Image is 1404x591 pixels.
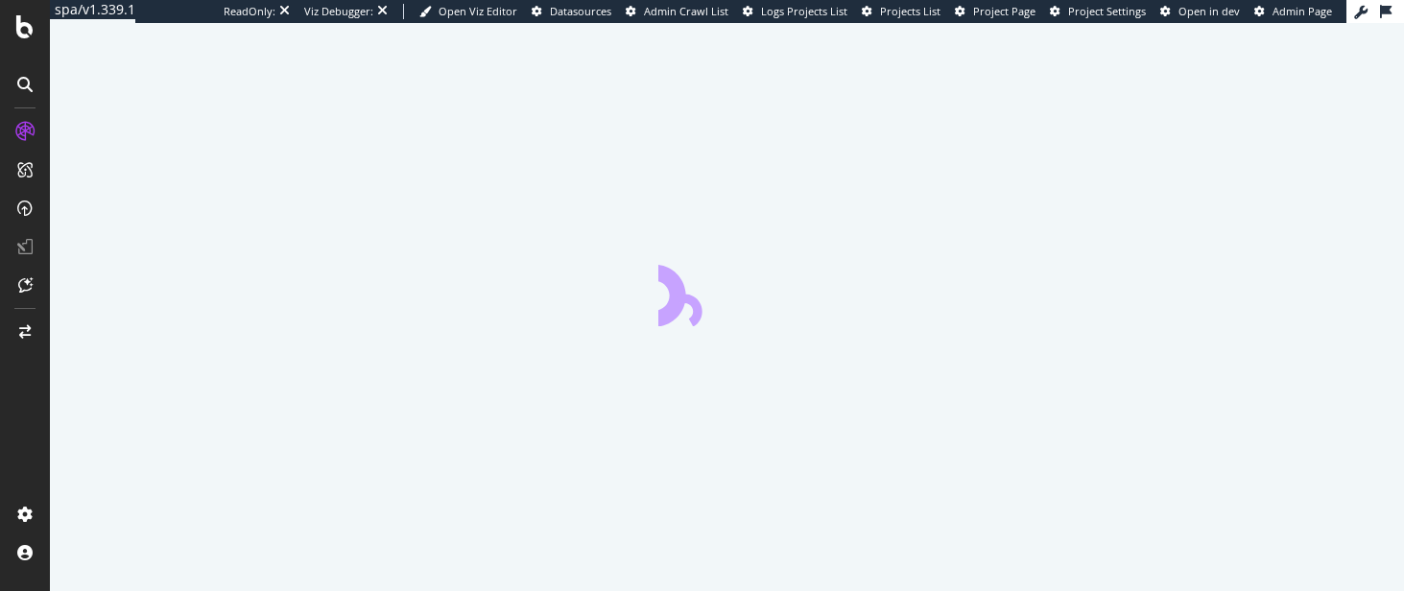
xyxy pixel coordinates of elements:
[658,257,797,326] div: animation
[550,4,611,18] span: Datasources
[419,4,517,19] a: Open Viz Editor
[1178,4,1240,18] span: Open in dev
[532,4,611,19] a: Datasources
[1254,4,1332,19] a: Admin Page
[1050,4,1146,19] a: Project Settings
[304,4,373,19] div: Viz Debugger:
[1068,4,1146,18] span: Project Settings
[439,4,517,18] span: Open Viz Editor
[1273,4,1332,18] span: Admin Page
[224,4,275,19] div: ReadOnly:
[880,4,940,18] span: Projects List
[761,4,847,18] span: Logs Projects List
[743,4,847,19] a: Logs Projects List
[626,4,728,19] a: Admin Crawl List
[644,4,728,18] span: Admin Crawl List
[1160,4,1240,19] a: Open in dev
[973,4,1035,18] span: Project Page
[862,4,940,19] a: Projects List
[955,4,1035,19] a: Project Page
